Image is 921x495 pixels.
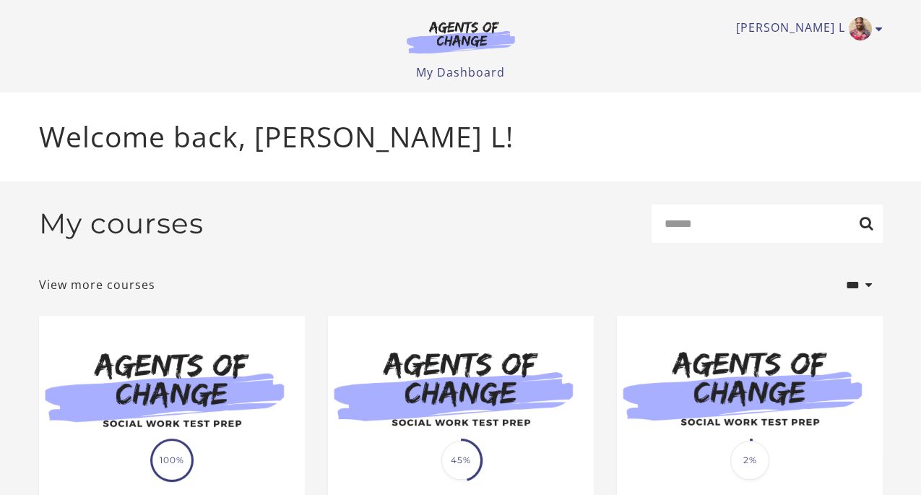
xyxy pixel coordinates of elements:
[736,17,875,40] a: Toggle menu
[152,441,191,480] span: 100%
[441,441,480,480] span: 45%
[39,207,204,241] h2: My courses
[39,276,155,293] a: View more courses
[416,64,505,80] a: My Dashboard
[730,441,769,480] span: 2%
[392,20,530,53] img: Agents of Change Logo
[39,116,883,158] p: Welcome back, [PERSON_NAME] L!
